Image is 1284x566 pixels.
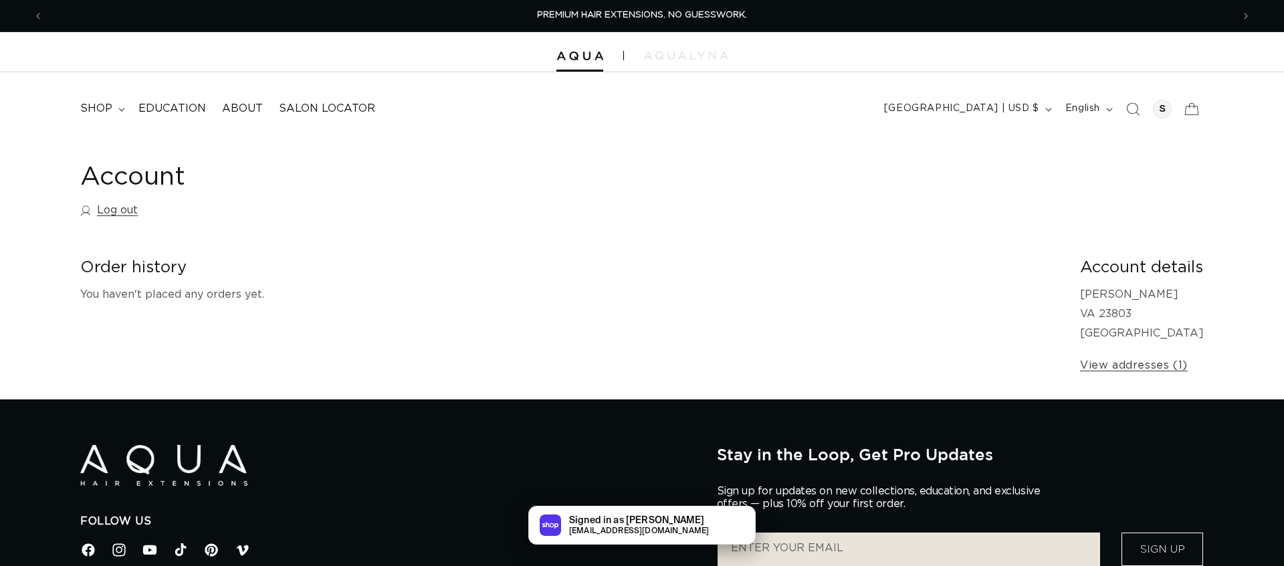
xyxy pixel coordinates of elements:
[884,102,1039,116] span: [GEOGRAPHIC_DATA] | USD $
[1121,533,1203,566] button: Sign Up
[556,52,603,61] img: Aqua Hair Extensions
[23,3,53,29] button: Previous announcement
[537,11,747,19] span: PREMIUM HAIR EXTENSIONS. NO GUESSWORK.
[80,201,138,220] a: Log out
[80,445,247,486] img: Aqua Hair Extensions
[644,52,728,60] img: aqualyna.com
[1118,94,1148,124] summary: Search
[279,102,375,116] span: Salon Locator
[222,102,263,116] span: About
[80,285,1059,304] p: You haven't placed any orders yet.
[271,94,383,124] a: Salon Locator
[130,94,214,124] a: Education
[717,445,1204,464] h2: Stay in the Loop, Get Pro Updates
[80,258,1059,278] h2: Order history
[80,102,112,116] span: shop
[72,94,130,124] summary: shop
[718,533,1100,566] input: ENTER YOUR EMAIL
[717,485,1051,510] p: Sign up for updates on new collections, education, and exclusive offers — plus 10% off your first...
[1057,96,1118,122] button: English
[80,161,1204,194] h1: Account
[1065,102,1100,116] span: English
[1080,258,1204,278] h2: Account details
[876,96,1057,122] button: [GEOGRAPHIC_DATA] | USD $
[214,94,271,124] a: About
[1080,356,1188,375] a: View addresses (1)
[1080,285,1204,343] p: [PERSON_NAME] VA 23803 [GEOGRAPHIC_DATA]
[138,102,206,116] span: Education
[1231,3,1261,29] button: Next announcement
